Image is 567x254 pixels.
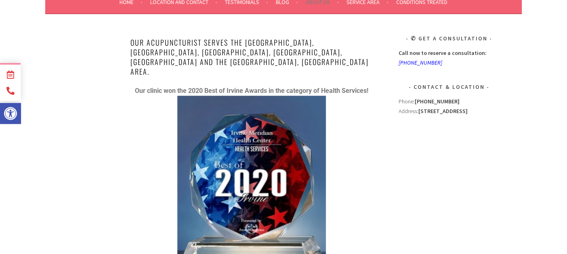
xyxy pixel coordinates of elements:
[415,98,460,105] strong: [PHONE_NUMBER]
[399,97,500,217] div: Address:
[135,87,368,94] strong: Our clinic won the 2020 Best of Irvine Awards in the category of Health Services!
[418,107,468,115] strong: [STREET_ADDRESS]
[130,37,369,77] span: oUR Acupuncturist serves the [GEOGRAPHIC_DATA], [GEOGRAPHIC_DATA], [GEOGRAPHIC_DATA], [GEOGRAPHIC...
[399,49,487,57] strong: Call now to reserve a consultation:
[399,59,442,66] a: [PHONE_NUMBER]
[399,34,500,43] h3: ✆ Get A Consultation
[399,97,500,106] div: Phone:
[399,82,500,92] h3: Contact & Location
